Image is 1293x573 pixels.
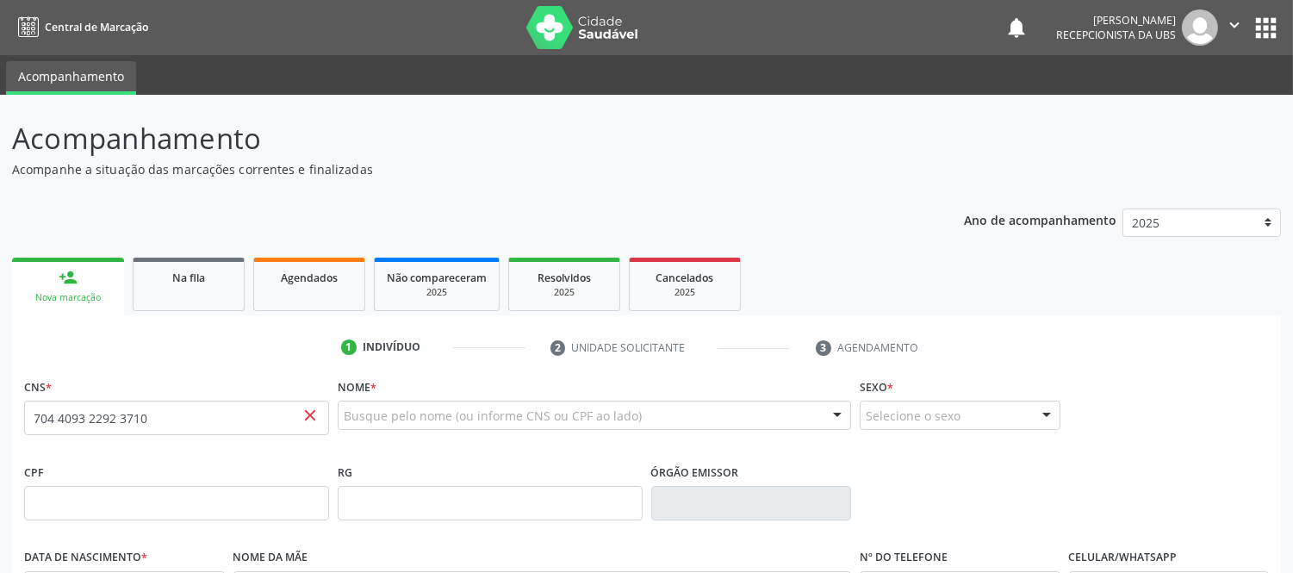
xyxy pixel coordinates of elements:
[642,286,728,299] div: 2025
[6,61,136,95] a: Acompanhamento
[651,459,739,486] label: Órgão emissor
[341,339,357,355] div: 1
[387,286,487,299] div: 2025
[281,271,338,285] span: Agendados
[363,339,420,355] div: Indivíduo
[24,291,112,304] div: Nova marcação
[301,406,320,425] span: close
[860,374,893,401] label: Sexo
[45,20,148,34] span: Central de Marcação
[24,374,52,401] label: CNS
[1004,16,1029,40] button: notifications
[233,545,308,571] label: Nome da mãe
[24,545,147,571] label: Data de nascimento
[1069,545,1178,571] label: Celular/WhatsApp
[12,117,900,160] p: Acompanhamento
[866,407,960,425] span: Selecione o sexo
[521,286,607,299] div: 2025
[338,459,352,486] label: RG
[338,374,376,401] label: Nome
[59,268,78,287] div: person_add
[1056,28,1176,42] span: Recepcionista da UBS
[1182,9,1218,46] img: img
[387,271,487,285] span: Não compareceram
[24,459,44,486] label: CPF
[1225,16,1244,34] i: 
[860,545,948,571] label: Nº do Telefone
[344,407,642,425] span: Busque pelo nome (ou informe CNS ou CPF ao lado)
[538,271,591,285] span: Resolvidos
[12,160,900,178] p: Acompanhe a situação das marcações correntes e finalizadas
[964,209,1116,230] p: Ano de acompanhamento
[172,271,205,285] span: Na fila
[656,271,714,285] span: Cancelados
[1056,13,1176,28] div: [PERSON_NAME]
[1251,13,1281,43] button: apps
